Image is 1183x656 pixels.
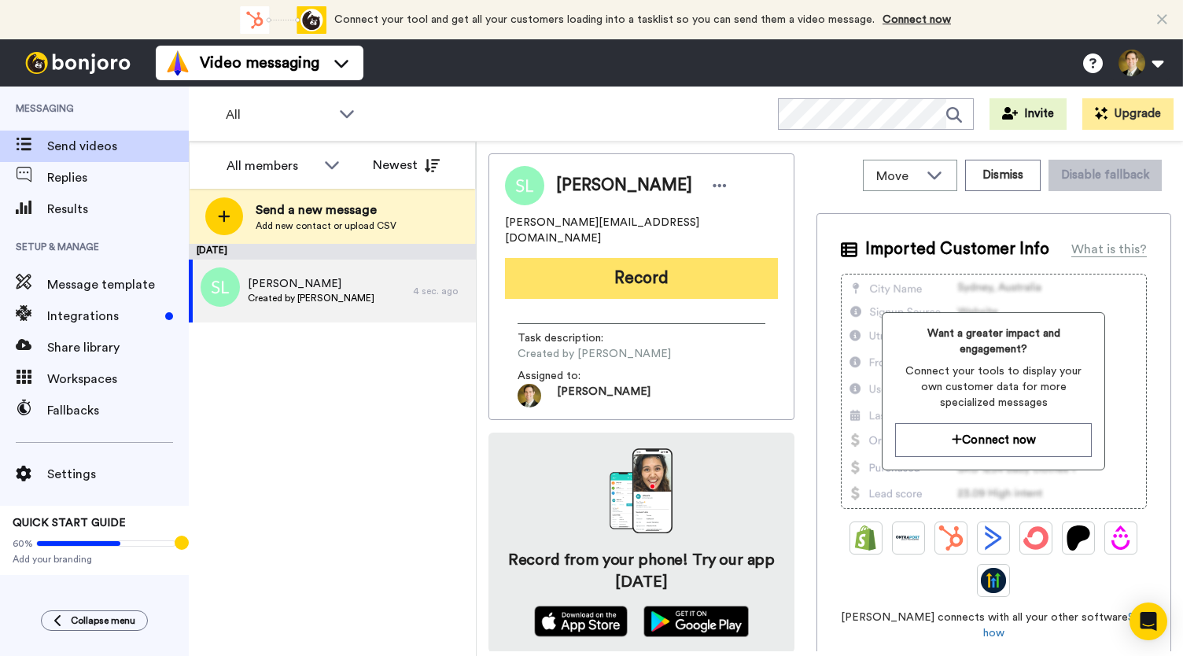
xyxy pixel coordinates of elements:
[1023,525,1048,551] img: ConvertKit
[256,219,396,232] span: Add new contact or upload CSV
[518,330,628,346] span: Task description :
[165,50,190,76] img: vm-color.svg
[361,149,451,181] button: Newest
[504,549,779,593] h4: Record from your phone! Try our app [DATE]
[413,285,468,297] div: 4 sec. ago
[556,174,692,197] span: [PERSON_NAME]
[896,525,921,551] img: Ontraport
[47,275,189,294] span: Message template
[1071,240,1147,259] div: What is this?
[47,200,189,219] span: Results
[256,201,396,219] span: Send a new message
[981,525,1006,551] img: ActiveCampaign
[71,614,135,627] span: Collapse menu
[47,168,189,187] span: Replies
[883,14,951,25] a: Connect now
[240,6,326,34] div: animation
[938,525,964,551] img: Hubspot
[534,606,628,637] img: appstore
[1082,98,1174,130] button: Upgrade
[47,307,159,326] span: Integrations
[965,160,1041,191] button: Dismiss
[1048,160,1162,191] button: Disable fallback
[13,518,126,529] span: QUICK START GUIDE
[47,401,189,420] span: Fallbacks
[189,244,476,260] div: [DATE]
[865,238,1049,261] span: Imported Customer Info
[47,137,189,156] span: Send videos
[876,167,919,186] span: Move
[518,368,628,384] span: Assigned to:
[895,326,1092,357] span: Want a greater impact and engagement?
[990,98,1067,130] button: Invite
[175,536,189,550] div: Tooltip anchor
[248,276,374,292] span: [PERSON_NAME]
[47,465,189,484] span: Settings
[518,384,541,407] img: 0325f0c0-1588-4007-a822-bc10f457556d-1591847190.jpg
[47,338,189,357] span: Share library
[248,292,374,304] span: Created by [PERSON_NAME]
[853,525,879,551] img: Shopify
[895,423,1092,457] button: Connect now
[226,105,331,124] span: All
[334,14,875,25] span: Connect your tool and get all your customers loading into a tasklist so you can send them a video...
[557,384,650,407] span: [PERSON_NAME]
[518,346,671,362] span: Created by [PERSON_NAME]
[227,157,316,175] div: All members
[505,166,544,205] img: Image of Samira Lawande
[1066,525,1091,551] img: Patreon
[13,553,176,566] span: Add your branding
[19,52,137,74] img: bj-logo-header-white.svg
[841,610,1147,641] span: [PERSON_NAME] connects with all your other software
[505,215,778,246] span: [PERSON_NAME][EMAIL_ADDRESS][DOMAIN_NAME]
[505,258,778,299] button: Record
[201,267,240,307] img: avatar
[200,52,319,74] span: Video messaging
[13,537,33,550] span: 60%
[643,606,750,637] img: playstore
[981,568,1006,593] img: GoHighLevel
[1130,603,1167,640] div: Open Intercom Messenger
[895,363,1092,411] span: Connect your tools to display your own customer data for more specialized messages
[610,448,673,533] img: download
[41,610,148,631] button: Collapse menu
[1108,525,1133,551] img: Drip
[47,370,189,389] span: Workspaces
